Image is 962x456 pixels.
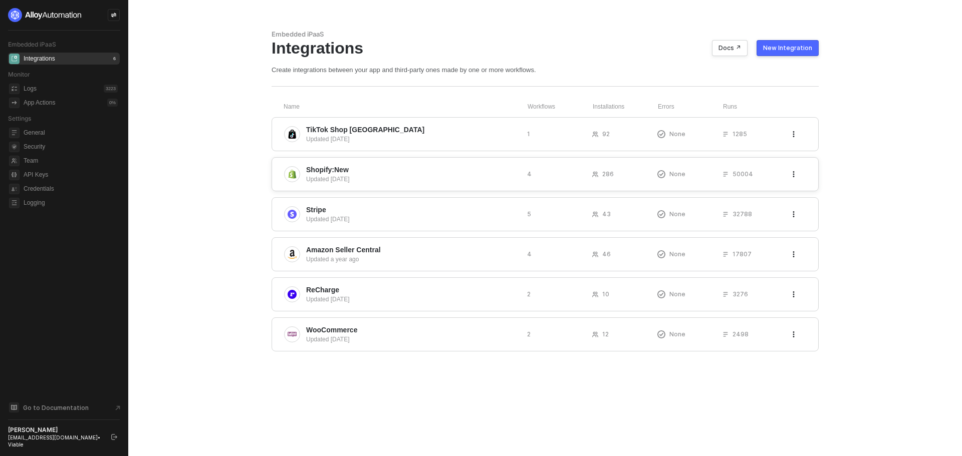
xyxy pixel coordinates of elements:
a: Knowledge Base [8,401,120,413]
div: New Integration [763,44,812,52]
span: Shopify:New [306,165,349,175]
span: TikTok Shop [GEOGRAPHIC_DATA] [306,125,424,135]
span: icon-users [592,211,598,217]
span: None [669,170,685,178]
span: logging [9,198,20,208]
a: logo [8,8,120,22]
span: icon-app-actions [9,98,20,108]
span: Settings [8,115,31,122]
span: icon-swap [111,12,117,18]
span: 50004 [733,170,753,178]
span: 46 [602,250,611,258]
span: Embedded iPaaS [8,41,56,48]
span: None [669,210,685,218]
span: icon-list [723,171,729,177]
div: Updated [DATE] [306,175,519,184]
span: icon-exclamation [657,330,665,338]
span: security [9,142,20,152]
span: 92 [602,130,610,138]
span: Team [24,155,118,167]
div: [EMAIL_ADDRESS][DOMAIN_NAME] • Viable [8,434,102,448]
span: General [24,127,118,139]
div: 6 [111,55,118,63]
span: icon-list [723,331,729,337]
span: None [669,290,685,298]
span: icon-exclamation [657,290,665,298]
span: documentation [9,402,19,412]
span: Go to Documentation [23,403,89,412]
div: Updated [DATE] [306,135,519,144]
span: API Keys [24,169,118,181]
div: Embedded iPaaS [272,30,819,39]
span: None [669,330,685,338]
div: Workflows [528,103,593,111]
img: integration-icon [288,130,297,139]
div: 3223 [104,85,118,93]
span: 43 [602,210,611,218]
span: 1 [527,130,530,138]
span: icon-logs [9,84,20,94]
div: Updated [DATE] [306,215,519,224]
span: 10 [602,290,609,298]
span: 12 [602,330,609,338]
span: icon-threedots [791,171,797,177]
span: Logging [24,197,118,209]
span: 17807 [733,250,752,258]
span: 32788 [733,210,752,218]
span: icon-exclamation [657,130,665,138]
span: icon-threedots [791,211,797,217]
span: Amazon Seller Central [306,245,381,255]
span: icon-users [592,131,598,137]
div: [PERSON_NAME] [8,426,102,434]
img: integration-icon [288,170,297,179]
span: icon-list [723,131,729,137]
div: Runs [723,103,792,111]
img: integration-icon [288,290,297,299]
span: 286 [602,170,614,178]
img: integration-icon [288,250,297,259]
img: integration-icon [288,210,297,219]
div: Errors [658,103,723,111]
div: Docs ↗ [718,44,741,52]
span: Monitor [8,71,30,78]
span: 5 [527,210,531,218]
div: Installations [593,103,658,111]
span: 2498 [733,330,749,338]
div: 0 % [107,99,118,107]
span: icon-threedots [791,251,797,257]
span: team [9,156,20,166]
div: Integrations [272,39,819,58]
span: icon-users [592,291,598,297]
span: icon-users [592,251,598,257]
span: Credentials [24,183,118,195]
span: icon-list [723,211,729,217]
div: Name [284,103,528,111]
span: icon-exclamation [657,250,665,258]
div: Updated a year ago [306,255,519,264]
img: integration-icon [288,330,297,339]
span: ReCharge [306,285,339,295]
span: None [669,130,685,138]
div: Integrations [24,55,55,63]
span: logout [111,434,117,440]
span: icon-users [592,331,598,337]
span: Security [24,141,118,153]
span: 3276 [733,290,748,298]
button: Docs ↗ [712,40,748,56]
span: 1285 [733,130,747,138]
span: integrations [9,54,20,64]
span: api-key [9,170,20,180]
span: icon-threedots [791,131,797,137]
span: WooCommerce [306,325,357,335]
span: 4 [527,170,532,178]
div: App Actions [24,99,55,107]
div: Updated [DATE] [306,295,519,304]
span: icon-list [723,251,729,257]
span: document-arrow [113,403,123,413]
div: Updated [DATE] [306,335,519,344]
span: credentials [9,184,20,194]
span: None [669,250,685,258]
span: 4 [527,250,532,258]
span: icon-list [723,291,729,297]
button: New Integration [757,40,819,56]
